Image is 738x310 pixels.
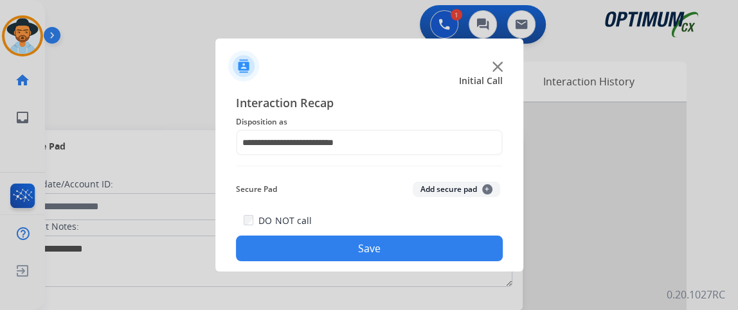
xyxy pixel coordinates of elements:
span: + [482,184,492,194]
span: Interaction Recap [236,94,503,114]
label: DO NOT call [258,214,311,227]
span: Secure Pad [236,182,277,197]
img: contactIcon [228,51,259,82]
p: 0.20.1027RC [667,287,725,302]
span: Initial Call [459,74,503,87]
button: Add secure pad+ [413,182,500,197]
span: Disposition as [236,114,503,130]
button: Save [236,236,503,261]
